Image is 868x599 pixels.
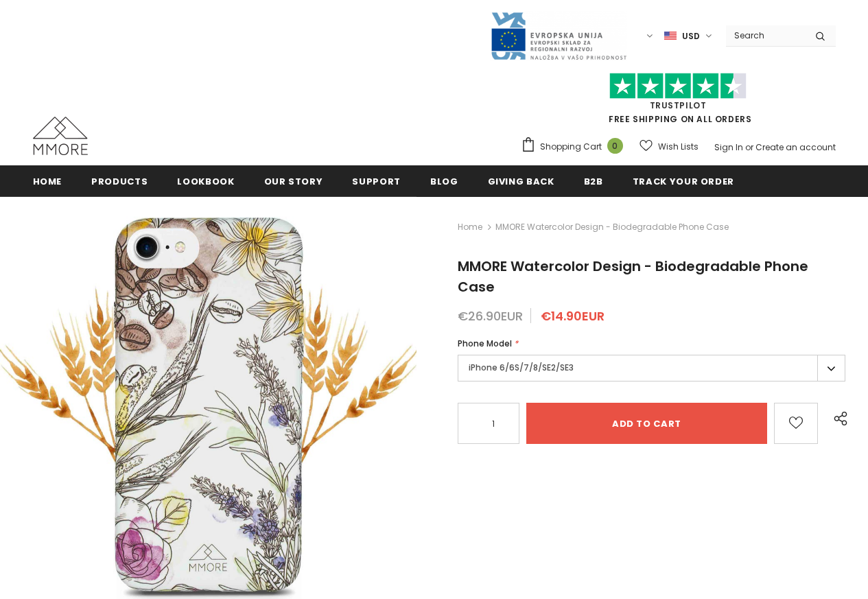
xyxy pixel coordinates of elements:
[521,79,836,125] span: FREE SHIPPING ON ALL ORDERS
[352,165,401,196] a: support
[526,403,767,444] input: Add to cart
[352,175,401,188] span: support
[264,175,323,188] span: Our Story
[726,25,805,45] input: Search Site
[540,140,602,154] span: Shopping Cart
[488,165,554,196] a: Giving back
[745,141,753,153] span: or
[458,338,512,349] span: Phone Model
[458,219,482,235] a: Home
[640,134,699,158] a: Wish Lists
[458,257,808,296] span: MMORE Watercolor Design - Biodegradable Phone Case
[584,175,603,188] span: B2B
[458,307,523,325] span: €26.90EUR
[714,141,743,153] a: Sign In
[633,175,734,188] span: Track your order
[658,140,699,154] span: Wish Lists
[541,307,605,325] span: €14.90EUR
[91,165,148,196] a: Products
[488,175,554,188] span: Giving back
[755,141,836,153] a: Create an account
[609,73,747,99] img: Trust Pilot Stars
[664,30,677,42] img: USD
[490,30,627,41] a: Javni Razpis
[91,175,148,188] span: Products
[430,165,458,196] a: Blog
[682,30,700,43] span: USD
[607,138,623,154] span: 0
[650,99,707,111] a: Trustpilot
[33,165,62,196] a: Home
[264,165,323,196] a: Our Story
[458,355,845,381] label: iPhone 6/6S/7/8/SE2/SE3
[177,175,234,188] span: Lookbook
[33,117,88,155] img: MMORE Cases
[33,175,62,188] span: Home
[490,11,627,61] img: Javni Razpis
[495,219,729,235] span: MMORE Watercolor Design - Biodegradable Phone Case
[633,165,734,196] a: Track your order
[177,165,234,196] a: Lookbook
[521,137,630,157] a: Shopping Cart 0
[430,175,458,188] span: Blog
[584,165,603,196] a: B2B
